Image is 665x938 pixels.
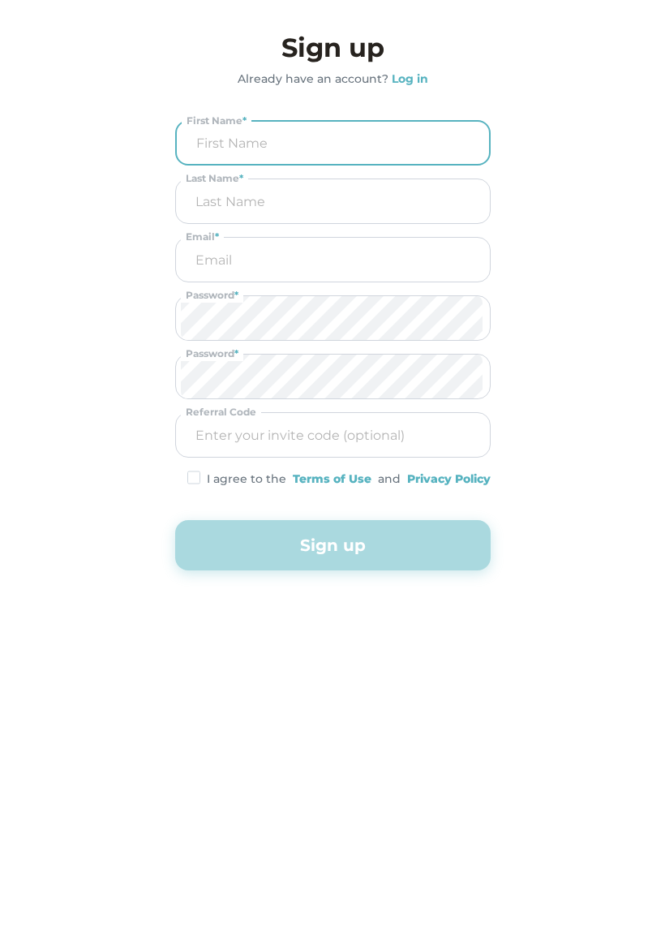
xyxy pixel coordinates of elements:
div: Referral Code [181,405,261,420]
div: Already have an account? [238,71,388,88]
input: Last Name [181,179,485,223]
div: Password [181,288,243,303]
input: Enter your invite code (optional) [181,413,485,457]
div: First Name [182,114,251,128]
div: Email [181,230,224,244]
div: Last Name [181,171,248,186]
input: Email [181,238,485,282]
h3: Sign up [175,28,491,67]
div: Password [181,346,243,361]
div: Terms of Use [293,471,371,488]
img: Rectangle%20451.svg [187,471,200,484]
strong: Log in [392,71,428,86]
div: Privacy Policy [407,471,491,488]
button: Sign up [175,520,491,570]
div: I agree to the [207,471,286,488]
input: First Name [182,122,484,164]
div: and [378,471,401,488]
